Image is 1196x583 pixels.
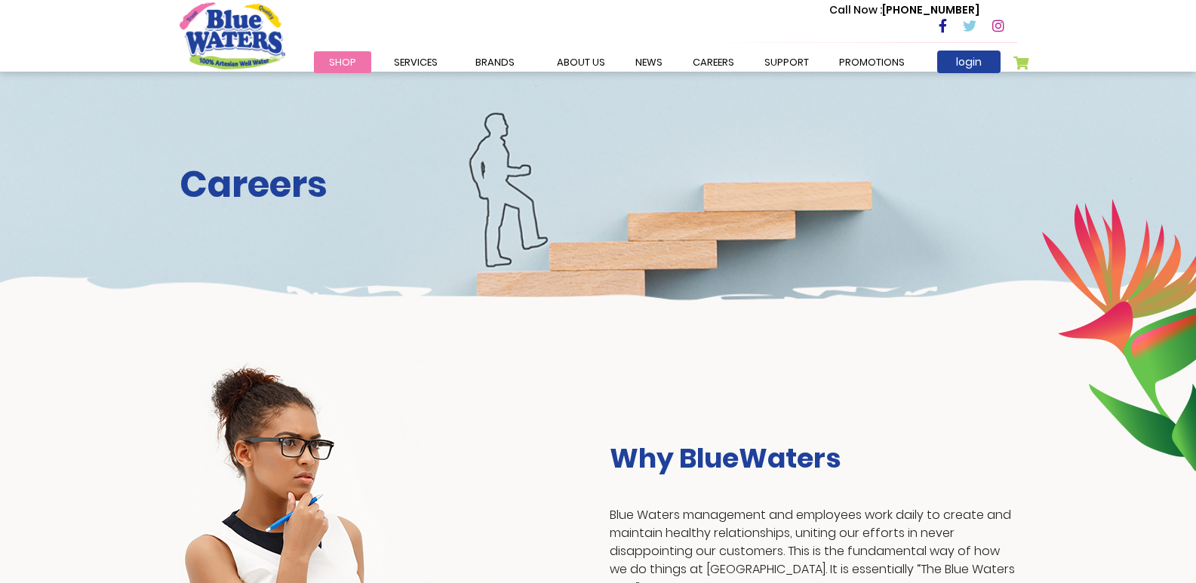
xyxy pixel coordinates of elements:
[829,2,882,17] span: Call Now :
[542,51,620,73] a: about us
[610,442,1017,474] h3: Why BlueWaters
[824,51,920,73] a: Promotions
[678,51,749,73] a: careers
[180,2,285,69] a: store logo
[394,55,438,69] span: Services
[620,51,678,73] a: News
[1041,198,1196,471] img: career-intro-leaves.png
[749,51,824,73] a: support
[475,55,515,69] span: Brands
[829,2,979,18] p: [PHONE_NUMBER]
[180,163,1017,207] h2: Careers
[937,51,1001,73] a: login
[329,55,356,69] span: Shop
